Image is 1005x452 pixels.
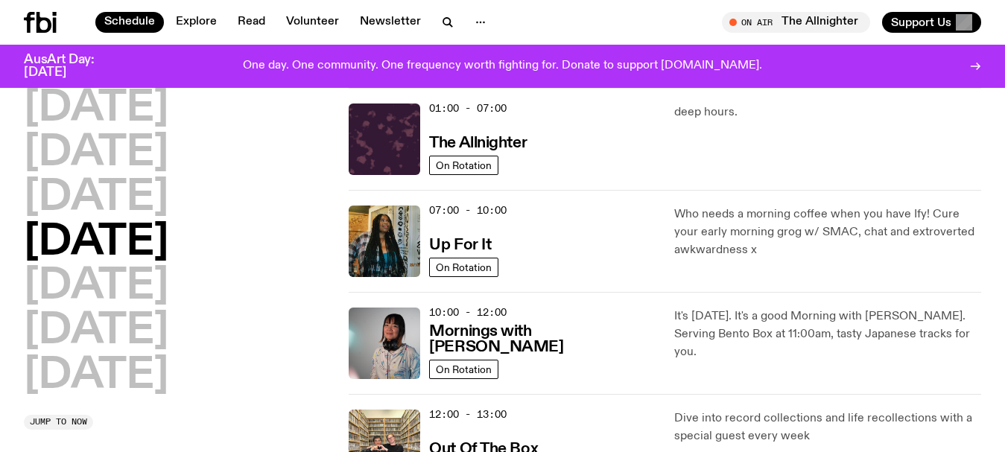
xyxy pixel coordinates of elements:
p: deep hours. [674,104,981,121]
button: [DATE] [24,177,168,219]
span: On Rotation [436,261,492,273]
p: It's [DATE]. It's a good Morning with [PERSON_NAME]. Serving Bento Box at 11:00am, tasty Japanese... [674,308,981,361]
span: On Rotation [436,159,492,171]
button: [DATE] [24,311,168,352]
h3: The Allnighter [429,136,527,151]
span: 12:00 - 13:00 [429,407,507,421]
span: 01:00 - 07:00 [429,101,507,115]
button: [DATE] [24,266,168,308]
button: [DATE] [24,88,168,130]
img: Ify - a Brown Skin girl with black braided twists, looking up to the side with her tongue stickin... [349,206,420,277]
span: Jump to now [30,418,87,426]
a: On Rotation [429,156,498,175]
button: On AirThe Allnighter [722,12,870,33]
h3: AusArt Day: [DATE] [24,54,119,79]
h3: Up For It [429,238,491,253]
a: Up For It [429,235,491,253]
a: On Rotation [429,258,498,277]
span: On Rotation [436,363,492,375]
span: Support Us [891,16,951,29]
a: On Rotation [429,360,498,379]
a: Explore [167,12,226,33]
button: Jump to now [24,415,93,430]
p: Who needs a morning coffee when you have Ify! Cure your early morning grog w/ SMAC, chat and extr... [674,206,981,259]
img: Kana Frazer is smiling at the camera with her head tilted slightly to her left. She wears big bla... [349,308,420,379]
span: 07:00 - 10:00 [429,203,507,217]
p: Dive into record collections and life recollections with a special guest every week [674,410,981,445]
button: Support Us [882,12,981,33]
button: [DATE] [24,355,168,397]
a: Newsletter [351,12,430,33]
button: [DATE] [24,222,168,264]
a: Volunteer [277,12,348,33]
h3: Mornings with [PERSON_NAME] [429,324,656,355]
a: Schedule [95,12,164,33]
a: Read [229,12,274,33]
a: The Allnighter [429,133,527,151]
button: [DATE] [24,133,168,174]
a: Mornings with [PERSON_NAME] [429,321,656,355]
span: 10:00 - 12:00 [429,305,507,319]
p: One day. One community. One frequency worth fighting for. Donate to support [DOMAIN_NAME]. [243,60,762,73]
